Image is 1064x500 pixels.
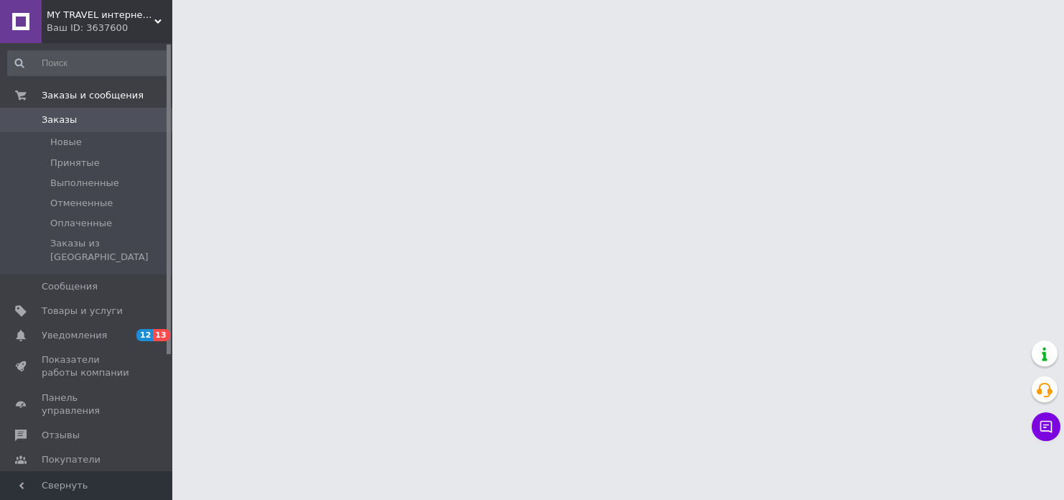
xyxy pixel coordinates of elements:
[7,50,169,76] input: Поиск
[50,237,168,263] span: Заказы из [GEOGRAPHIC_DATA]
[47,9,154,22] span: MY TRAVEL интернет-магазин сумок, одежды и аксессуаров
[42,280,98,293] span: Сообщения
[153,329,169,341] span: 13
[42,429,80,442] span: Отзывы
[47,22,172,34] div: Ваш ID: 3637600
[42,453,101,466] span: Покупатели
[50,157,100,170] span: Принятые
[42,329,107,342] span: Уведомления
[42,392,133,417] span: Панель управления
[50,136,82,149] span: Новые
[136,329,153,341] span: 12
[1032,412,1060,441] button: Чат с покупателем
[42,305,123,318] span: Товары и услуги
[50,217,112,230] span: Оплаченные
[50,197,113,210] span: Отмененные
[42,114,77,126] span: Заказы
[50,177,119,190] span: Выполненные
[42,353,133,379] span: Показатели работы компании
[42,89,144,102] span: Заказы и сообщения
